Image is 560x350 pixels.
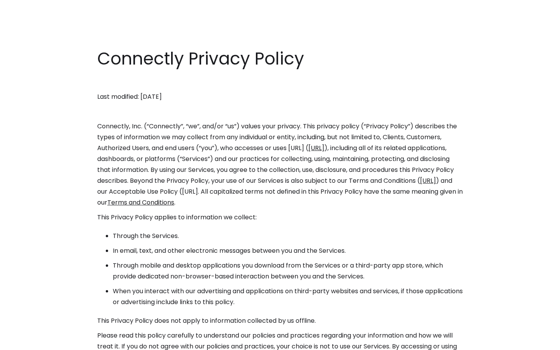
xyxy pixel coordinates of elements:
[113,286,463,308] li: When you interact with our advertising and applications on third-party websites and services, if ...
[113,231,463,241] li: Through the Services.
[308,143,324,152] a: [URL]
[97,315,463,326] p: This Privacy Policy does not apply to information collected by us offline.
[97,106,463,117] p: ‍
[420,176,436,185] a: [URL]
[97,212,463,223] p: This Privacy Policy applies to information we collect:
[16,336,47,347] ul: Language list
[97,47,463,71] h1: Connectly Privacy Policy
[97,121,463,208] p: Connectly, Inc. (“Connectly”, “we”, and/or “us”) values your privacy. This privacy policy (“Priva...
[113,260,463,282] li: Through mobile and desktop applications you download from the Services or a third-party app store...
[8,336,47,347] aside: Language selected: English
[97,91,463,102] p: Last modified: [DATE]
[107,198,174,207] a: Terms and Conditions
[113,245,463,256] li: In email, text, and other electronic messages between you and the Services.
[97,77,463,87] p: ‍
